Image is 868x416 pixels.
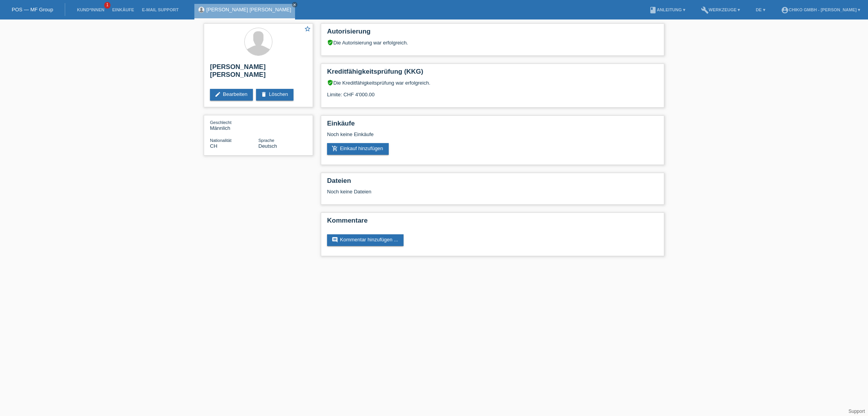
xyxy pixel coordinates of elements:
[304,25,311,34] a: star_border
[210,119,258,131] div: Männlich
[304,25,311,32] i: star_border
[327,177,658,189] h2: Dateien
[327,217,658,228] h2: Kommentare
[104,2,110,9] span: 1
[210,138,231,143] span: Nationalität
[697,7,744,12] a: buildWerkzeuge ▾
[332,237,338,243] i: comment
[108,7,138,12] a: Einkäufe
[649,6,657,14] i: book
[332,145,338,152] i: add_shopping_cart
[327,189,566,195] div: Noch keine Dateien
[138,7,183,12] a: E-Mail Support
[645,7,689,12] a: bookAnleitung ▾
[258,143,277,149] span: Deutsch
[206,7,291,12] a: [PERSON_NAME] [PERSON_NAME]
[327,234,404,246] a: commentKommentar hinzufügen ...
[327,39,333,46] i: verified_user
[848,409,865,414] a: Support
[210,143,217,149] span: Schweiz
[210,120,231,125] span: Geschlecht
[701,6,709,14] i: build
[256,89,293,101] a: deleteLöschen
[327,68,658,80] h2: Kreditfähigkeitsprüfung (KKG)
[210,63,307,83] h2: [PERSON_NAME] [PERSON_NAME]
[752,7,769,12] a: DE ▾
[293,3,297,7] i: close
[327,143,389,155] a: add_shopping_cartEinkauf hinzufügen
[210,89,253,101] a: editBearbeiten
[292,2,297,7] a: close
[781,6,789,14] i: account_circle
[327,28,658,39] h2: Autorisierung
[215,91,221,97] i: edit
[777,7,864,12] a: account_circleChiko GmbH - [PERSON_NAME] ▾
[258,138,274,143] span: Sprache
[327,80,333,86] i: verified_user
[327,120,658,131] h2: Einkäufe
[327,131,658,143] div: Noch keine Einkäufe
[327,80,658,103] div: Die Kreditfähigkeitsprüfung war erfolgreich. Limite: CHF 4'000.00
[73,7,108,12] a: Kund*innen
[327,39,658,46] div: Die Autorisierung war erfolgreich.
[261,91,267,97] i: delete
[12,7,53,12] a: POS — MF Group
